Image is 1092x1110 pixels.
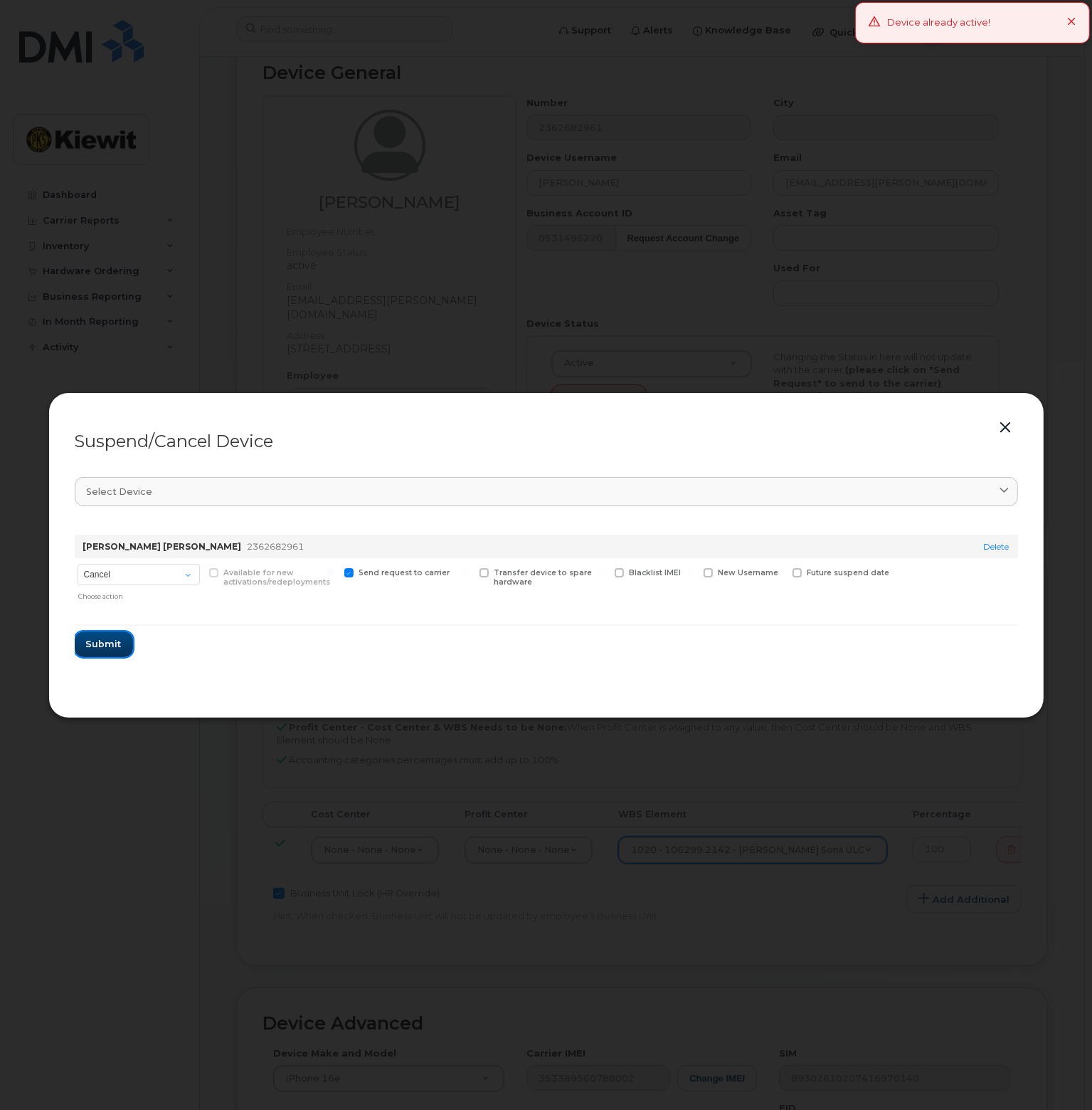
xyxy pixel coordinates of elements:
[807,568,890,577] span: Future suspend date
[887,16,990,30] div: Device already active!
[719,568,779,577] span: New Username
[462,568,470,575] input: Transfer device to spare hardware
[598,568,605,575] input: Blacklist IMEI
[224,568,331,587] span: Available for new activations/redeployments
[75,433,1018,450] div: Suspend/Cancel Device
[984,541,1009,552] a: Delete
[83,541,242,552] strong: [PERSON_NAME] [PERSON_NAME]
[775,568,783,575] input: Future suspend date
[327,568,334,575] input: Send request to carrier
[359,568,450,577] span: Send request to carrier
[687,568,694,575] input: New Username
[1030,1048,1081,1099] iframe: Messenger Launcher
[630,568,682,577] span: Blacklist IMEI
[248,541,304,552] span: 2362682961
[494,568,593,587] span: Transfer device to spare hardware
[78,587,199,602] div: Choose action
